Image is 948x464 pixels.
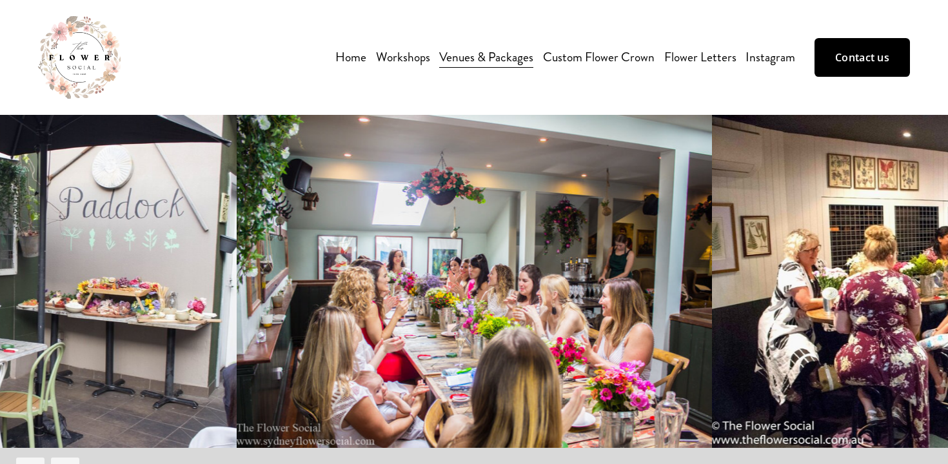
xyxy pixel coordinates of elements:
[376,46,430,68] a: folder dropdown
[439,46,533,68] a: Venues & Packages
[664,46,736,68] a: Flower Letters
[815,38,910,77] a: Contact us
[335,46,366,68] a: Home
[543,46,655,68] a: Custom Flower Crown
[38,16,121,99] img: The Flower Social
[237,115,712,448] img: the+cottage.jpg
[746,46,795,68] a: Instagram
[376,47,430,67] span: Workshops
